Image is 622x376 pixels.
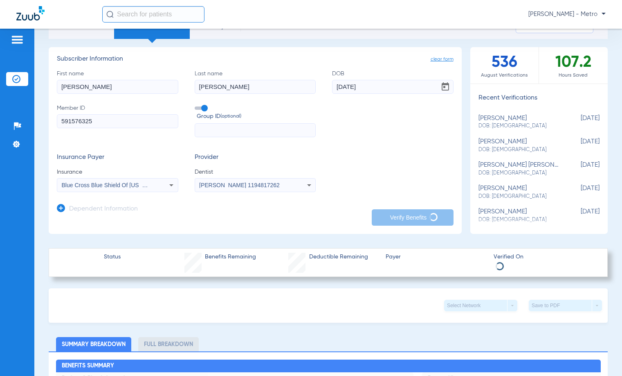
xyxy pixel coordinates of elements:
span: Benefits Remaining [205,253,256,261]
span: [DATE] [559,161,600,177]
span: [DATE] [559,208,600,223]
h3: Subscriber Information [57,55,454,63]
div: [PERSON_NAME] [PERSON_NAME] [478,161,559,177]
span: August Verifications [470,71,539,79]
span: clear form [431,55,454,63]
div: 107.2 [539,47,608,84]
label: DOB [332,70,454,94]
h3: Insurance Payer [57,154,178,162]
input: Search for patients [102,6,204,23]
span: [DATE] [559,115,600,130]
span: Status [104,253,121,261]
span: Hours Saved [539,71,608,79]
input: Member ID [57,114,178,128]
div: [PERSON_NAME] [478,138,559,153]
span: DOB: [DEMOGRAPHIC_DATA] [478,216,559,224]
span: [PERSON_NAME] - Metro [528,10,606,18]
h2: Benefits Summary [56,360,601,373]
h3: Provider [195,154,316,162]
button: Verify Benefits [372,209,454,226]
input: First name [57,80,178,94]
span: Deductible Remaining [309,253,368,261]
span: DOB: [DEMOGRAPHIC_DATA] [478,193,559,200]
img: hamburger-icon [11,35,24,45]
span: Insurance [57,168,178,176]
input: DOBOpen calendar [332,80,454,94]
span: [DATE] [559,138,600,153]
label: First name [57,70,178,94]
div: [PERSON_NAME] [478,208,559,223]
span: DOB: [DEMOGRAPHIC_DATA] [478,122,559,130]
iframe: Chat Widget [581,337,622,376]
span: Blue Cross Blue Shield Of [US_STATE] [62,182,162,188]
img: Zuub Logo [16,6,45,20]
span: [DATE] [559,185,600,200]
div: [PERSON_NAME] [478,185,559,200]
label: Member ID [57,104,178,138]
img: Search Icon [106,11,114,18]
span: Verified On [494,253,594,261]
span: Dentist [195,168,316,176]
small: (optional) [220,112,241,121]
span: Payer [386,253,486,261]
span: [PERSON_NAME] 1194817262 [199,182,280,188]
li: Summary Breakdown [56,337,131,351]
span: Group ID [197,112,316,121]
label: Last name [195,70,316,94]
li: Full Breakdown [138,337,199,351]
input: Last name [195,80,316,94]
div: 536 [470,47,539,84]
span: DOB: [DEMOGRAPHIC_DATA] [478,170,559,177]
h3: Recent Verifications [470,94,608,102]
div: [PERSON_NAME] [478,115,559,130]
h3: Dependent Information [69,205,138,213]
span: DOB: [DEMOGRAPHIC_DATA] [478,146,559,154]
button: Open calendar [437,79,454,95]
